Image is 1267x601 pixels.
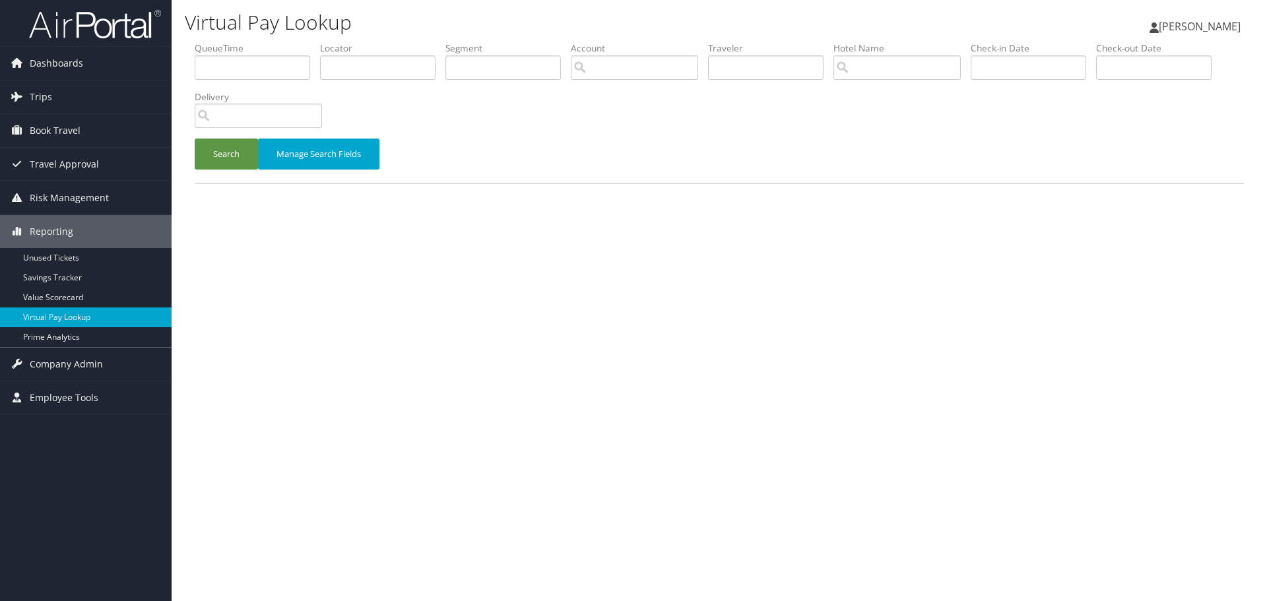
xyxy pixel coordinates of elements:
a: [PERSON_NAME] [1150,7,1254,46]
h1: Virtual Pay Lookup [185,9,897,36]
span: Company Admin [30,348,103,381]
span: Dashboards [30,47,83,80]
label: Check-out Date [1096,42,1221,55]
span: Reporting [30,215,73,248]
label: Check-in Date [971,42,1096,55]
label: Account [571,42,708,55]
label: Segment [445,42,571,55]
img: airportal-logo.png [29,9,161,40]
label: Traveler [708,42,833,55]
span: Book Travel [30,114,81,147]
button: Manage Search Fields [258,139,379,170]
span: Risk Management [30,181,109,214]
label: Delivery [195,90,332,104]
span: [PERSON_NAME] [1159,19,1241,34]
span: Travel Approval [30,148,99,181]
button: Search [195,139,258,170]
label: Hotel Name [833,42,971,55]
span: Trips [30,80,52,113]
label: QueueTime [195,42,320,55]
span: Employee Tools [30,381,98,414]
label: Locator [320,42,445,55]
